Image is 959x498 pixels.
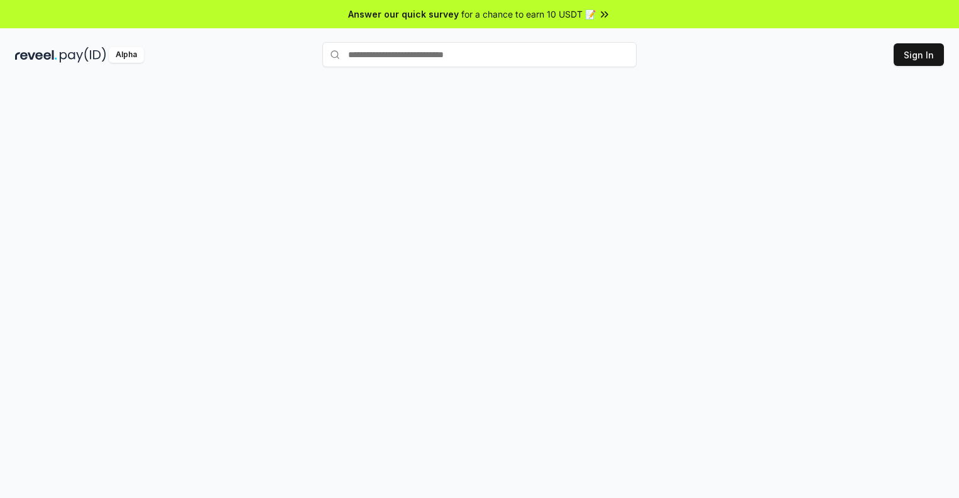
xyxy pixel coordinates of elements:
[894,43,944,66] button: Sign In
[60,47,106,63] img: pay_id
[109,47,144,63] div: Alpha
[461,8,596,21] span: for a chance to earn 10 USDT 📝
[348,8,459,21] span: Answer our quick survey
[15,47,57,63] img: reveel_dark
